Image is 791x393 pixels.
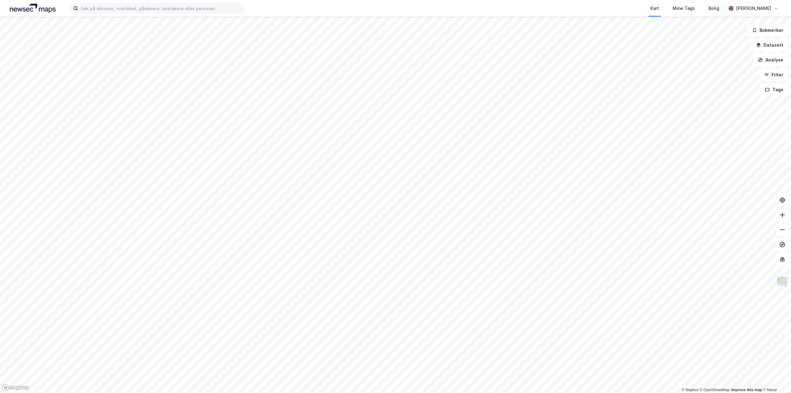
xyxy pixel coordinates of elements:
[760,363,791,393] div: Kontrollprogram for chat
[760,363,791,393] iframe: Chat Widget
[10,4,56,13] img: logo.a4113a55bc3d86da70a041830d287a7e.svg
[673,5,695,12] div: Mine Tags
[709,5,719,12] div: Bolig
[78,4,243,13] input: Søk på adresse, matrikkel, gårdeiere, leietakere eller personer
[736,5,771,12] div: [PERSON_NAME]
[650,5,659,12] div: Kart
